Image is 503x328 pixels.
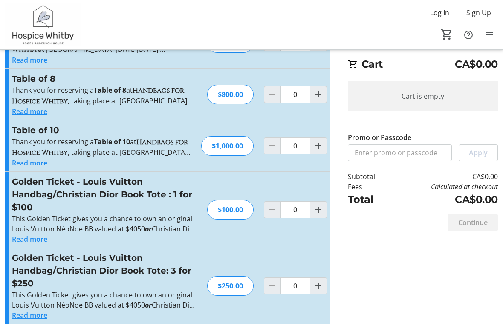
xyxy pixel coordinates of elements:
button: Menu [481,26,498,43]
strong: Table of 10 [94,137,130,146]
input: Table of 10 Quantity [280,137,310,154]
button: Increment by one [310,138,327,154]
em: or [145,224,152,234]
input: Golden Ticket - Louis Vuitton Handbag/Christian Dior Book Tote : 1 for $100 Quantity [280,201,310,218]
strong: Table of 8 [94,86,126,95]
td: Calculated at checkout [391,182,498,192]
td: CA$0.00 [391,171,498,182]
div: $800.00 [207,85,254,104]
input: Golden Ticket - Louis Vuitton Handbag/Christian Dior Book Tote: 3 for $250 Quantity [280,277,310,294]
td: Fees [348,182,391,192]
p: Thank you for reserving a at , taking place at [GEOGRAPHIC_DATA] [DATE][DATE]. [12,85,197,106]
td: CA$0.00 [391,192,498,207]
h2: Cart [348,57,498,74]
h3: Table of 10 [12,124,191,137]
button: Cart [439,27,454,42]
button: Read more [12,234,47,244]
span: Apply [469,148,488,158]
button: Read more [12,158,47,168]
h3: Table of 8 [12,72,197,85]
p: Thank you for reserving a at , taking place at [GEOGRAPHIC_DATA] [DATE][DATE]. [12,137,191,158]
button: Read more [12,106,47,117]
img: Hospice Whitby's Logo [5,3,81,46]
span: CA$0.00 [455,57,498,72]
h3: Golden Ticket - Louis Vuitton Handbag/Christian Dior Book Tote: 3 for $250 [12,251,197,290]
button: Increment by one [310,202,327,218]
input: Table of 8 Quantity [280,86,310,103]
p: This Golden Ticket gives you a chance to own an original Louis Vuitton NéoNoé BB valued at $4050 ... [12,290,197,310]
td: Subtotal [348,171,391,182]
div: Cart is empty [348,81,498,111]
h3: Golden Ticket - Louis Vuitton Handbag/Christian Dior Book Tote : 1 for $100 [12,175,197,214]
div: $250.00 [207,276,254,296]
input: Enter promo or passcode [348,144,452,161]
button: Read more [12,310,47,320]
button: Read more [12,55,47,65]
p: This Golden Ticket gives you a chance to own an original Louis Vuitton NéoNoé BB valued at $4050 ... [12,214,197,234]
span: Log In [430,8,449,18]
td: Total [348,192,391,207]
button: Help [460,26,477,43]
em: or [145,300,152,310]
div: $100.00 [207,200,254,220]
div: $1,000.00 [201,136,254,156]
button: Apply [459,144,498,161]
label: Promo or Passcode [348,132,411,143]
button: Increment by one [310,278,327,294]
button: Increment by one [310,86,327,103]
span: Sign Up [466,8,491,18]
button: Log In [423,6,456,20]
button: Sign Up [460,6,498,20]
